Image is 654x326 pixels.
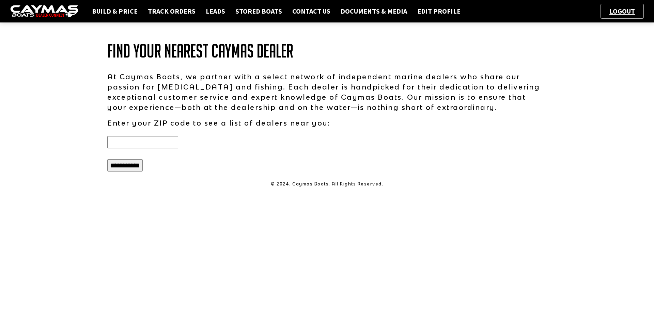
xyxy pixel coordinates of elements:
[202,7,229,16] a: Leads
[89,7,141,16] a: Build & Price
[144,7,199,16] a: Track Orders
[107,118,547,128] p: Enter your ZIP code to see a list of dealers near you:
[289,7,334,16] a: Contact Us
[414,7,464,16] a: Edit Profile
[10,5,78,18] img: caymas-dealer-connect-2ed40d3bc7270c1d8d7ffb4b79bf05adc795679939227970def78ec6f6c03838.gif
[232,7,285,16] a: Stored Boats
[107,41,547,61] h1: Find Your Nearest Caymas Dealer
[606,7,638,15] a: Logout
[107,181,547,187] p: © 2024. Caymas Boats. All Rights Reserved.
[107,71,547,112] p: At Caymas Boats, we partner with a select network of independent marine dealers who share our pas...
[337,7,410,16] a: Documents & Media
